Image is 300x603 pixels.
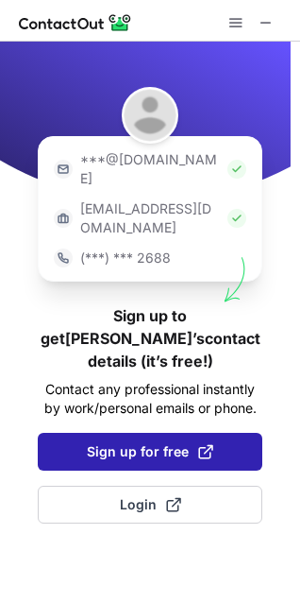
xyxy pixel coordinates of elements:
[38,380,262,418] p: Contact any professional instantly by work/personal emails or phone.
[38,433,262,471] button: Sign up for free
[54,249,73,267] img: https://contactout.com/extension/app/static/media/login-phone-icon.bacfcb865e29de816d437549d7f4cb...
[19,11,132,34] img: ContactOut v5.3.10
[38,304,262,372] h1: Sign up to get [PERSON_NAME]’s contact details (it’s free!)
[80,199,220,237] p: [EMAIL_ADDRESS][DOMAIN_NAME]
[87,442,213,461] span: Sign up for free
[122,87,178,144] img: Bill Gates
[54,160,73,179] img: https://contactout.com/extension/app/static/media/login-email-icon.f64bce713bb5cd1896fef81aa7b14a...
[38,486,262,524] button: Login
[54,209,73,228] img: https://contactout.com/extension/app/static/media/login-work-icon.638a5007170bc45168077fde17b29a1...
[120,495,181,514] span: Login
[80,150,220,188] p: ***@[DOMAIN_NAME]
[227,160,246,179] img: Check Icon
[227,209,246,228] img: Check Icon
